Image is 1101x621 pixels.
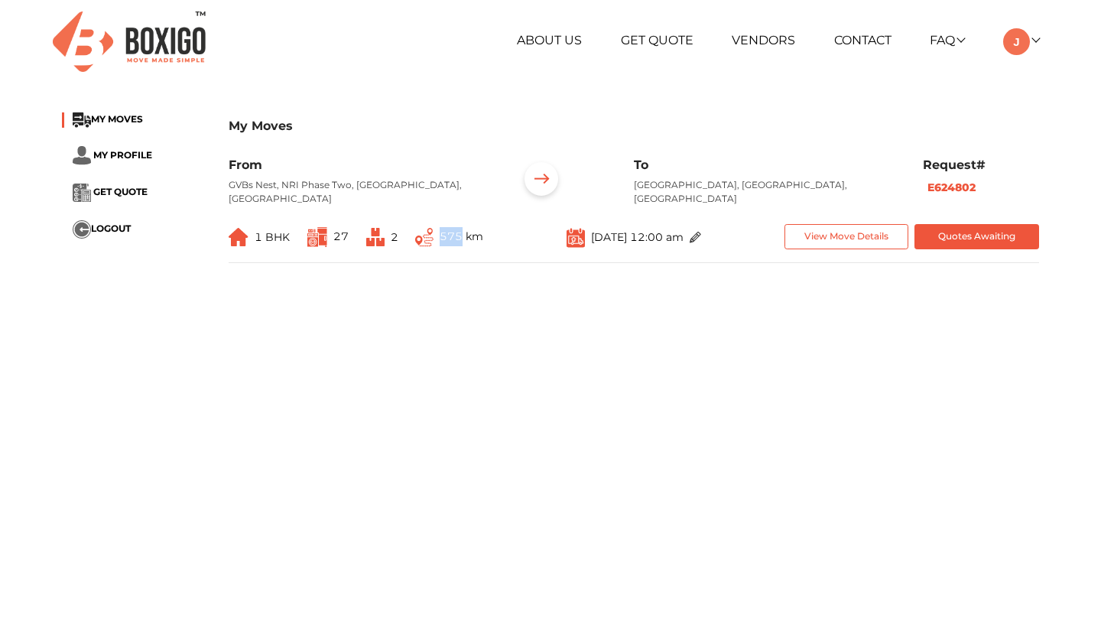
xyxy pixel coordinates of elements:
img: ... [73,184,91,202]
a: Get Quote [621,33,693,47]
span: MY PROFILE [93,148,152,160]
img: ... [366,228,385,246]
span: 27 [333,229,349,243]
h6: Request# [923,158,1039,172]
a: ... GET QUOTE [73,186,148,197]
h6: From [229,158,495,172]
button: Quotes Awaiting [914,224,1039,249]
span: 575 km [440,229,483,243]
a: Vendors [732,33,795,47]
button: E624802 [923,179,980,197]
a: ... MY PROFILE [73,148,152,160]
img: ... [567,227,585,248]
img: ... [73,146,91,165]
span: LOGOUT [91,223,131,234]
a: About Us [517,33,582,47]
span: [DATE] 12:00 am [591,229,684,243]
img: ... [518,158,565,205]
button: View Move Details [784,224,909,249]
b: E624802 [927,180,976,194]
img: ... [690,232,701,243]
a: ...MY MOVES [73,113,143,125]
span: 1 BHK [255,230,290,244]
span: MY MOVES [91,113,143,125]
img: ... [307,227,327,247]
p: GVBs Nest, NRI Phase Two, [GEOGRAPHIC_DATA], [GEOGRAPHIC_DATA] [229,178,495,206]
button: ...LOGOUT [73,220,131,239]
img: Boxigo [53,11,206,72]
h3: My Moves [229,119,1039,133]
img: ... [73,112,91,128]
img: ... [229,228,248,246]
span: 2 [391,230,398,244]
h6: To [634,158,900,172]
a: FAQ [930,33,964,47]
img: ... [415,228,434,247]
a: Contact [834,33,892,47]
span: GET QUOTE [93,186,148,197]
p: [GEOGRAPHIC_DATA], [GEOGRAPHIC_DATA], [GEOGRAPHIC_DATA] [634,178,900,206]
img: ... [73,220,91,239]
